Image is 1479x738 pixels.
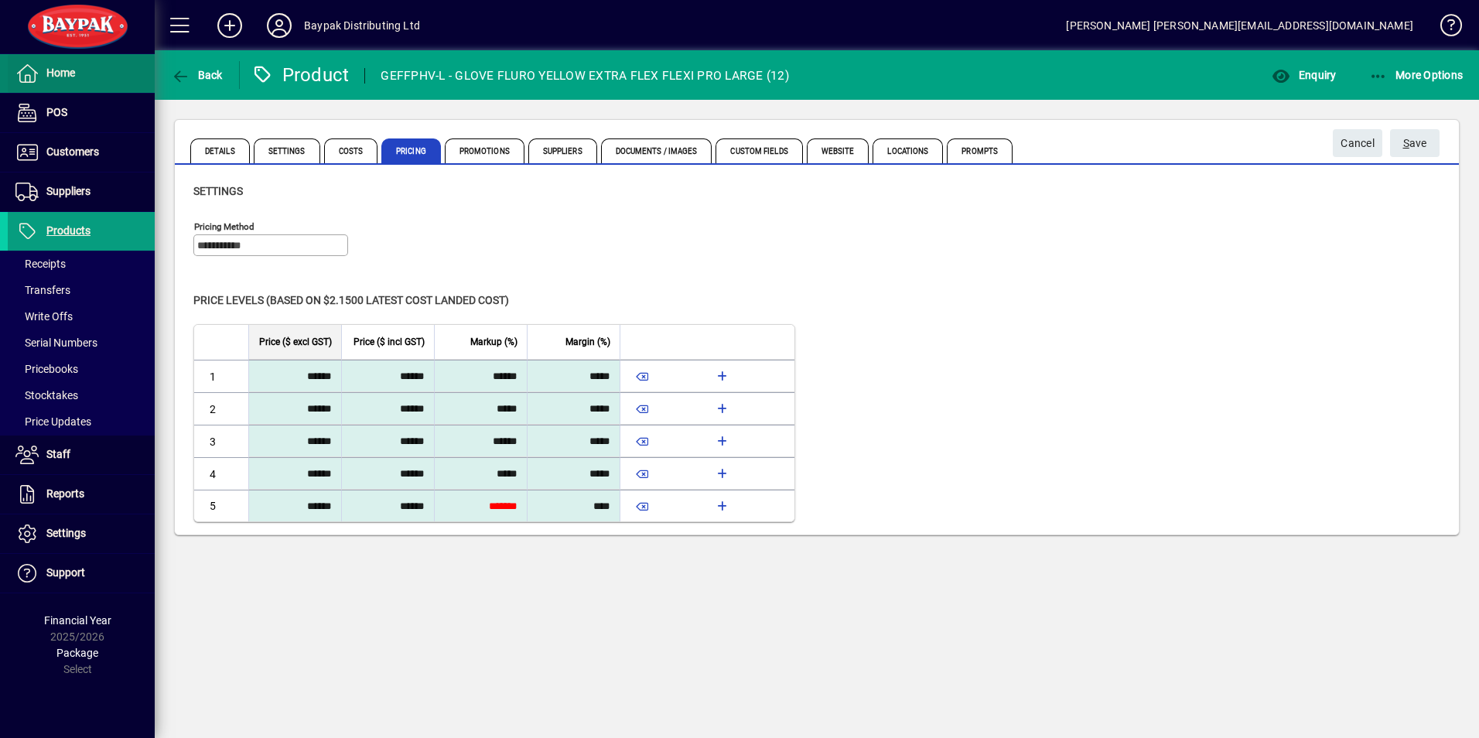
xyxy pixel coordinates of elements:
td: 1 [194,360,248,392]
span: Pricebooks [15,363,78,375]
div: Product [251,63,350,87]
span: Back [171,69,223,81]
span: Markup (%) [470,333,517,350]
span: Locations [873,138,943,163]
span: Margin (%) [565,333,610,350]
button: Back [167,61,227,89]
span: Products [46,224,91,237]
span: More Options [1369,69,1464,81]
span: Serial Numbers [15,337,97,349]
td: 3 [194,425,248,457]
a: Customers [8,133,155,172]
span: Customers [46,145,99,158]
span: Prompts [947,138,1013,163]
button: Enquiry [1268,61,1340,89]
span: Settings [254,138,320,163]
span: Package [56,647,98,659]
span: Price Updates [15,415,91,428]
span: POS [46,106,67,118]
span: Custom Fields [716,138,802,163]
a: Staff [8,436,155,474]
span: ave [1403,131,1427,156]
span: Transfers [15,284,70,296]
a: Reports [8,475,155,514]
a: Suppliers [8,173,155,211]
span: Cancel [1341,131,1375,156]
button: Save [1390,129,1440,157]
a: Knowledge Base [1429,3,1460,53]
span: Staff [46,448,70,460]
span: Suppliers [528,138,597,163]
span: Stocktakes [15,389,78,401]
a: Stocktakes [8,382,155,408]
a: Settings [8,514,155,553]
button: More Options [1365,61,1467,89]
a: Home [8,54,155,93]
td: 5 [194,490,248,521]
div: [PERSON_NAME] [PERSON_NAME][EMAIL_ADDRESS][DOMAIN_NAME] [1066,13,1413,38]
span: Costs [324,138,378,163]
div: GEFFPHV-L - GLOVE FLURO YELLOW EXTRA FLEX FLEXI PRO LARGE (12) [381,63,789,88]
a: Transfers [8,277,155,303]
span: Enquiry [1272,69,1336,81]
span: Receipts [15,258,66,270]
span: Website [807,138,869,163]
span: S [1403,137,1409,149]
app-page-header-button: Back [155,61,240,89]
span: Price levels (based on $2.1500 Latest cost landed cost) [193,294,509,306]
mat-label: Pricing method [194,221,254,232]
span: Price ($ incl GST) [354,333,425,350]
a: Price Updates [8,408,155,435]
button: Cancel [1333,129,1382,157]
span: Suppliers [46,185,91,197]
span: Reports [46,487,84,500]
span: Support [46,566,85,579]
td: 4 [194,457,248,490]
td: 2 [194,392,248,425]
span: Settings [193,185,243,197]
a: Receipts [8,251,155,277]
a: Serial Numbers [8,330,155,356]
span: Pricing [381,138,441,163]
div: Baypak Distributing Ltd [304,13,420,38]
span: Details [190,138,250,163]
span: Settings [46,527,86,539]
button: Add [205,12,254,39]
span: Price ($ excl GST) [259,333,332,350]
span: Home [46,67,75,79]
button: Profile [254,12,304,39]
a: Write Offs [8,303,155,330]
span: Financial Year [44,614,111,627]
span: Documents / Images [601,138,712,163]
a: POS [8,94,155,132]
a: Support [8,554,155,593]
span: Promotions [445,138,524,163]
span: Write Offs [15,310,73,323]
a: Pricebooks [8,356,155,382]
